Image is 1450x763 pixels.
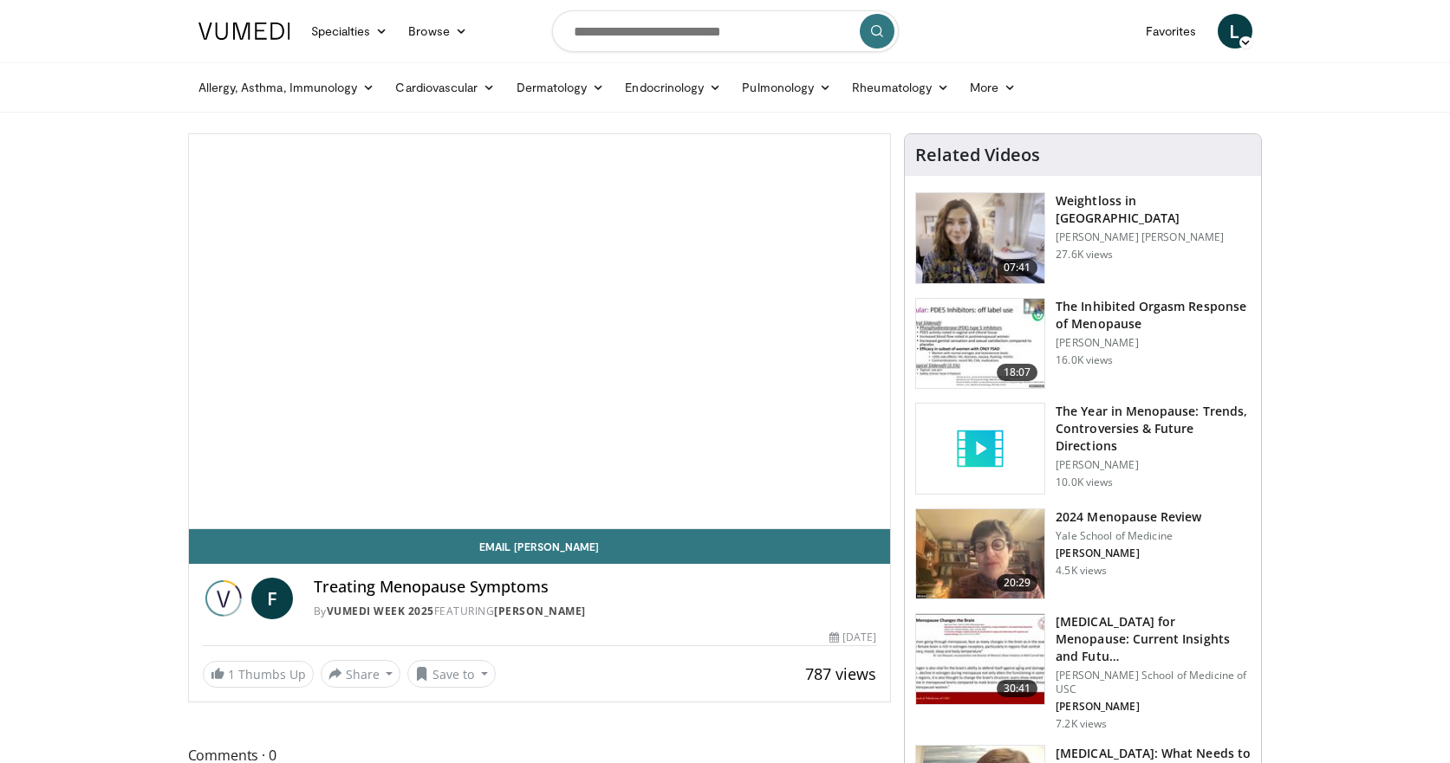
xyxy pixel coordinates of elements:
[301,14,399,48] a: Specialties
[1056,353,1113,367] p: 16.0K views
[916,509,1044,599] img: 692f135d-47bd-4f7e-b54d-786d036e68d3.150x105_q85_crop-smart_upscale.jpg
[251,578,293,619] a: F
[407,660,496,688] button: Save to
[829,630,876,645] div: [DATE]
[915,145,1040,165] h4: Related Videos
[398,14,478,48] a: Browse
[915,192,1251,284] a: 07:41 Weightloss in [GEOGRAPHIC_DATA] [PERSON_NAME] [PERSON_NAME] 27.6K views
[1056,403,1251,455] h3: The Year in Menopause: Trends, Controversies & Future Directions
[805,663,876,684] span: 787 views
[494,604,586,618] a: [PERSON_NAME]
[916,404,1044,494] img: video_placeholder_short.svg
[614,70,732,105] a: Endocrinology
[1056,717,1107,731] p: 7.2K views
[1056,669,1251,696] p: [PERSON_NAME] School of Medicine of USC
[1056,508,1201,526] h3: 2024 Menopause Review
[1056,529,1201,543] p: Yale School of Medicine
[997,574,1038,592] span: 20:29
[916,299,1044,389] img: 283c0f17-5e2d-42ba-a87c-168d447cdba4.150x105_q85_crop-smart_upscale.jpg
[915,508,1251,600] a: 20:29 2024 Menopause Review Yale School of Medicine [PERSON_NAME] 4.5K views
[198,23,290,40] img: VuMedi Logo
[314,578,877,597] h4: Treating Menopause Symptoms
[552,10,899,52] input: Search topics, interventions
[314,604,877,619] div: By FEATURING
[1135,14,1207,48] a: Favorites
[189,134,891,529] video-js: Video Player
[1056,475,1113,489] p: 10.0K views
[188,70,386,105] a: Allergy, Asthma, Immunology
[1056,298,1251,333] h3: The Inhibited Orgasm Response of Menopause
[915,403,1251,495] a: The Year in Menopause: Trends, Controversies & Future Directions [PERSON_NAME] 10.0K views
[1056,192,1251,227] h3: Weightloss in [GEOGRAPHIC_DATA]
[321,660,401,688] button: Share
[203,661,314,688] a: 1 Thumbs Up
[916,614,1044,704] img: 47271b8a-94f4-49c8-b914-2a3d3af03a9e.150x105_q85_crop-smart_upscale.jpg
[1056,700,1251,714] p: [PERSON_NAME]
[732,70,842,105] a: Pulmonology
[1056,458,1251,472] p: [PERSON_NAME]
[997,364,1038,381] span: 18:07
[842,70,959,105] a: Rheumatology
[959,70,1026,105] a: More
[1056,564,1107,578] p: 4.5K views
[203,578,244,619] img: Vumedi Week 2025
[1056,230,1251,244] p: [PERSON_NAME] [PERSON_NAME]
[997,259,1038,276] span: 07:41
[327,604,434,618] a: Vumedi Week 2025
[228,666,235,682] span: 1
[915,613,1251,731] a: 30:41 [MEDICAL_DATA] for Menopause: Current Insights and Futu… [PERSON_NAME] School of Medicine o...
[915,298,1251,390] a: 18:07 The Inhibited Orgasm Response of Menopause [PERSON_NAME] 16.0K views
[189,529,891,564] a: Email [PERSON_NAME]
[1056,613,1251,665] h3: [MEDICAL_DATA] for Menopause: Current Insights and Futu…
[1056,546,1201,560] p: [PERSON_NAME]
[506,70,615,105] a: Dermatology
[1056,336,1251,350] p: [PERSON_NAME]
[1218,14,1252,48] a: L
[997,680,1038,697] span: 30:41
[1056,248,1113,262] p: 27.6K views
[916,193,1044,283] img: 9983fed1-7565-45be-8934-aef1103ce6e2.150x105_q85_crop-smart_upscale.jpg
[385,70,505,105] a: Cardiovascular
